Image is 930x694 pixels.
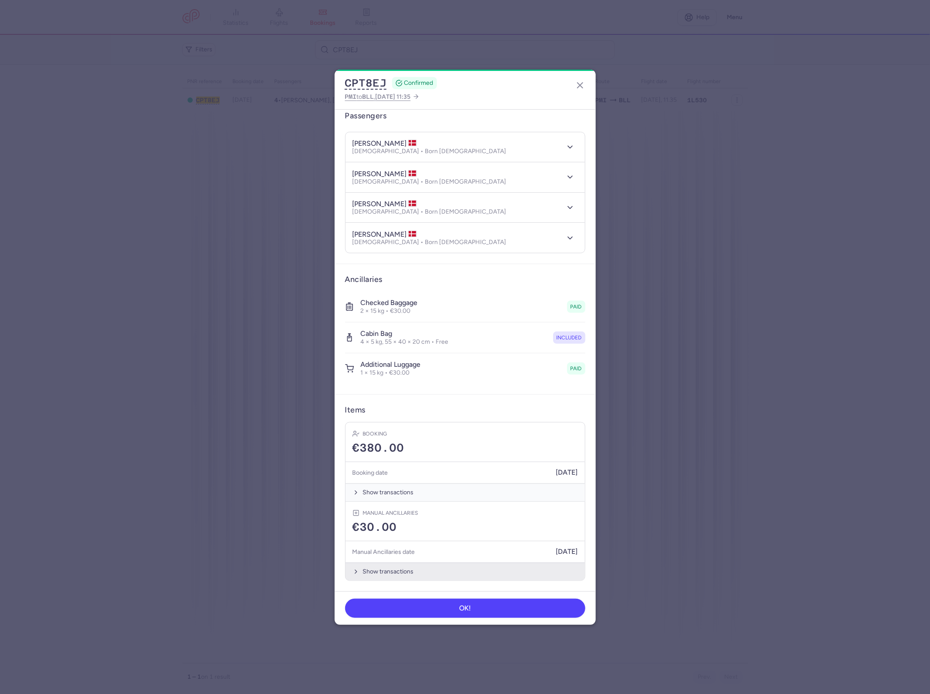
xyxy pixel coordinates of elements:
[345,275,585,285] h3: Ancillaries
[361,369,421,377] p: 1 × 15 kg • €30.00
[404,79,433,87] span: CONFIRMED
[346,483,585,501] button: Show transactions
[345,599,585,618] button: OK!
[361,307,418,315] p: 2 × 15 kg • €30.00
[571,302,582,311] span: paid
[556,548,578,556] span: [DATE]
[345,91,411,102] span: to ,
[346,422,585,462] div: Booking€380.00
[346,502,585,541] div: Manual Ancillaries€30.00
[346,563,585,580] button: Show transactions
[353,178,507,185] p: [DEMOGRAPHIC_DATA] • Born [DEMOGRAPHIC_DATA]
[345,91,420,102] a: PMItoBLL,[DATE] 11:35
[345,93,357,100] span: PMI
[363,429,387,438] h4: Booking
[353,148,507,155] p: [DEMOGRAPHIC_DATA] • Born [DEMOGRAPHIC_DATA]
[353,170,417,178] h4: [PERSON_NAME]
[556,469,578,476] span: [DATE]
[353,442,404,455] span: €380.00
[353,546,415,557] h5: Manual Ancillaries date
[345,405,366,415] h3: Items
[361,338,449,346] p: 4 × 5 kg, 55 × 40 × 20 cm • Free
[361,360,421,369] h4: additional luggage
[353,139,417,148] h4: [PERSON_NAME]
[353,200,417,208] h4: [PERSON_NAME]
[353,208,507,215] p: [DEMOGRAPHIC_DATA] • Born [DEMOGRAPHIC_DATA]
[363,93,374,100] span: BLL
[361,329,449,338] h4: Cabin bag
[353,239,507,246] p: [DEMOGRAPHIC_DATA] • Born [DEMOGRAPHIC_DATA]
[353,521,397,534] span: €30.00
[459,604,471,612] span: OK!
[353,230,417,239] h4: [PERSON_NAME]
[363,509,419,517] h4: Manual Ancillaries
[376,93,411,101] span: [DATE] 11:35
[571,364,582,373] span: paid
[345,111,387,121] h3: Passengers
[361,298,418,307] h4: Checked baggage
[557,333,582,342] span: included
[353,467,388,478] h5: Booking date
[345,77,387,90] button: CPT8EJ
